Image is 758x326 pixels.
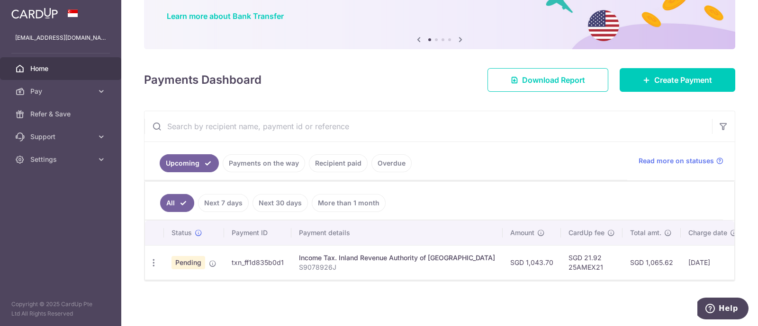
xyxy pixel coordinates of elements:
div: Income Tax. Inland Revenue Authority of [GEOGRAPHIC_DATA] [299,253,495,263]
span: CardUp fee [568,228,605,238]
span: Read more on statuses [639,156,714,166]
span: Support [30,132,93,141]
iframe: Opens a widget where you can find more information [697,298,749,321]
a: Next 30 days [253,194,308,212]
a: Upcoming [160,154,219,172]
a: Create Payment [620,68,735,92]
span: Pay [30,87,93,96]
a: All [160,194,194,212]
img: CardUp [11,8,58,19]
span: Download Report [522,74,585,86]
a: More than 1 month [312,194,386,212]
a: Overdue [371,154,412,172]
span: Charge date [688,228,727,238]
a: Learn more about Bank Transfer [167,11,284,21]
a: Next 7 days [198,194,249,212]
th: Payment ID [224,220,291,245]
td: SGD 1,043.70 [503,245,561,280]
td: SGD 1,065.62 [623,245,681,280]
span: Refer & Save [30,109,93,119]
span: Total amt. [630,228,661,238]
a: Download Report [487,68,608,92]
a: Payments on the way [223,154,305,172]
input: Search by recipient name, payment id or reference [144,111,712,141]
p: S9078926J [299,263,495,272]
th: Payment details [291,220,503,245]
span: Create Payment [654,74,712,86]
span: Amount [510,228,534,238]
td: SGD 21.92 25AMEX21 [561,245,623,280]
a: Read more on statuses [639,156,723,166]
span: Pending [171,256,205,269]
span: Settings [30,155,93,164]
span: Home [30,64,93,73]
h4: Payments Dashboard [144,71,262,88]
p: [EMAIL_ADDRESS][DOMAIN_NAME] [15,33,106,43]
td: [DATE] [681,245,745,280]
td: txn_ff1d835b0d1 [224,245,291,280]
a: Recipient paid [309,154,368,172]
span: Status [171,228,192,238]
